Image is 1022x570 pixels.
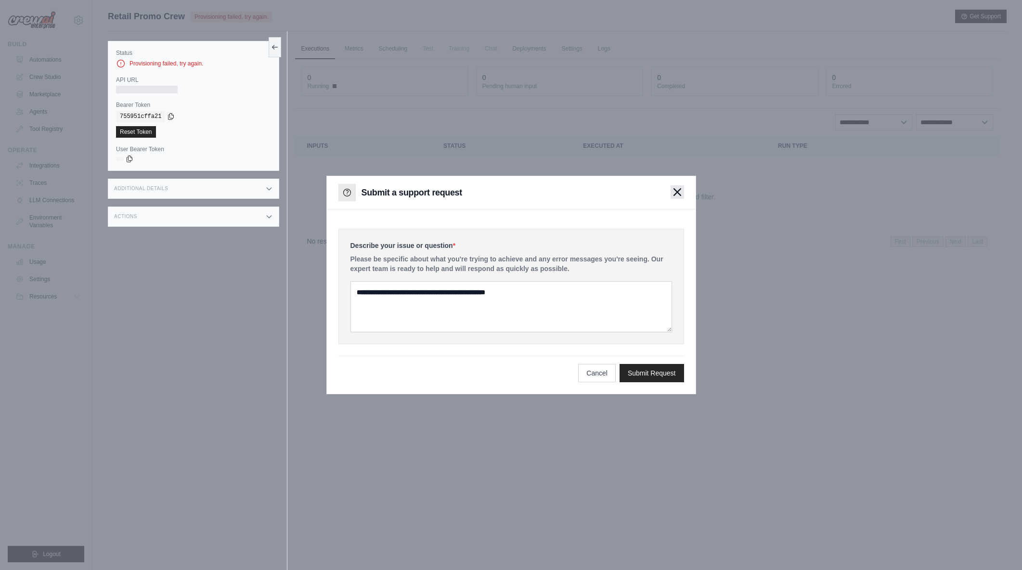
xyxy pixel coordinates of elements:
[116,111,165,122] code: 755951cffa21
[578,364,616,382] button: Cancel
[116,145,271,153] label: User Bearer Token
[114,214,137,220] h3: Actions
[362,186,462,199] h3: Submit a support request
[116,59,271,68] div: Provisioning failed, try again.
[116,49,271,57] label: Status
[116,76,271,84] label: API URL
[116,101,271,109] label: Bearer Token
[114,186,168,192] h3: Additional Details
[620,364,684,382] button: Submit Request
[350,241,672,250] label: Describe your issue or question
[350,254,672,273] p: Please be specific about what you're trying to achieve and any error messages you're seeing. Our ...
[116,126,156,138] a: Reset Token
